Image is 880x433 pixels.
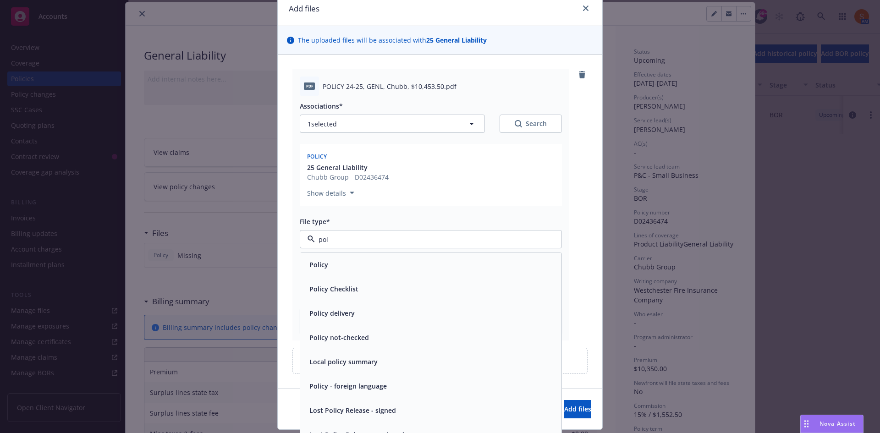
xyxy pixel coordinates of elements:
input: Filter by keyword [315,235,543,244]
button: Policy [309,260,328,269]
span: Nova Assist [819,420,856,428]
div: Drag to move [801,415,812,433]
button: Nova Assist [800,415,863,433]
